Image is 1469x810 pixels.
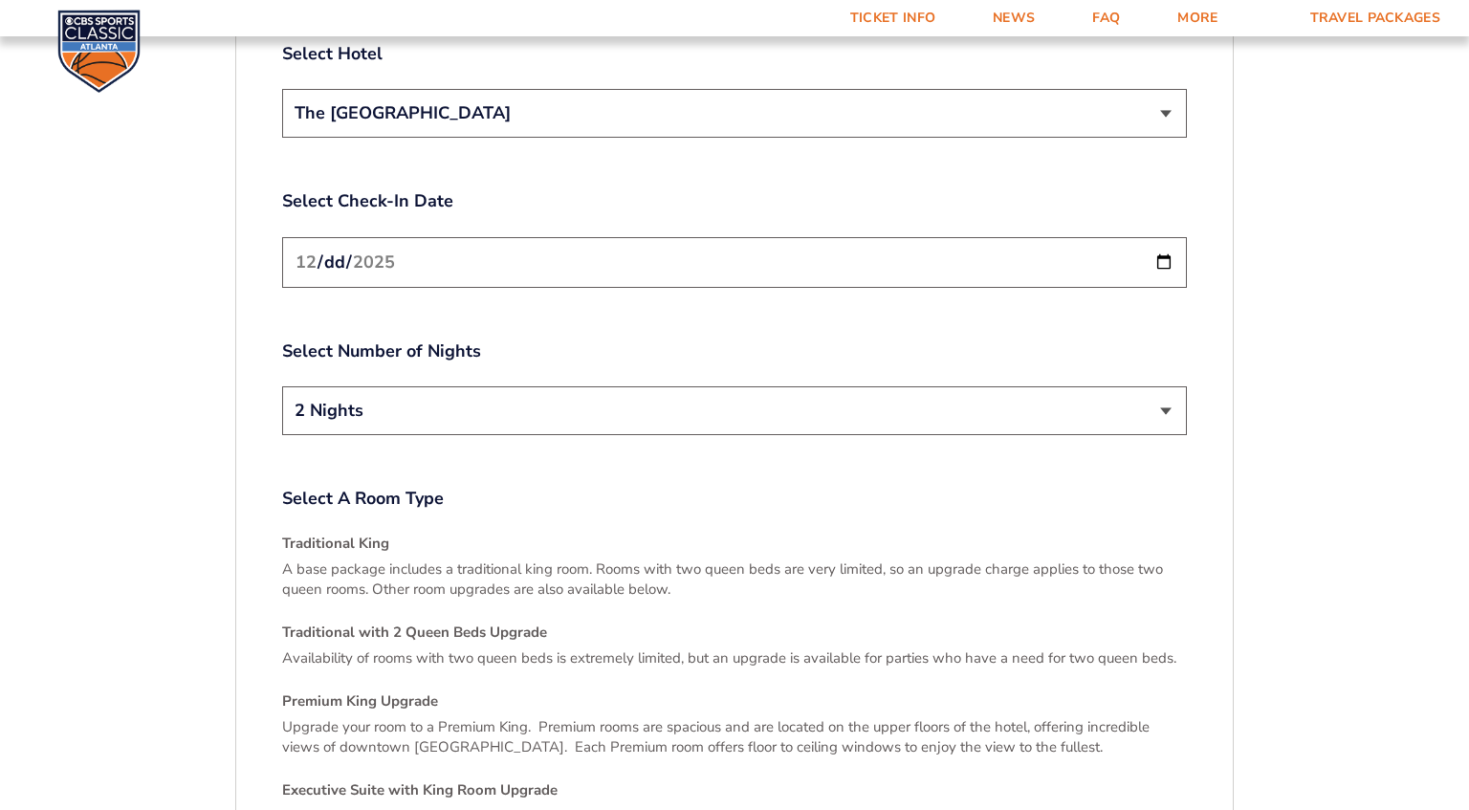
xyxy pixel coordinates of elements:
[57,10,141,93] img: CBS Sports Classic
[282,623,1187,643] h4: Traditional with 2 Queen Beds Upgrade
[282,487,1187,511] label: Select A Room Type
[282,717,1187,757] p: Upgrade your room to a Premium King. Premium rooms are spacious and are located on the upper floo...
[282,339,1187,363] label: Select Number of Nights
[282,42,1187,66] label: Select Hotel
[282,559,1187,600] p: A base package includes a traditional king room. Rooms with two queen beds are very limited, so a...
[282,648,1187,668] p: Availability of rooms with two queen beds is extremely limited, but an upgrade is available for p...
[282,780,1187,800] h4: Executive Suite with King Room Upgrade
[282,189,1187,213] label: Select Check-In Date
[282,534,1187,554] h4: Traditional King
[282,691,1187,711] h4: Premium King Upgrade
